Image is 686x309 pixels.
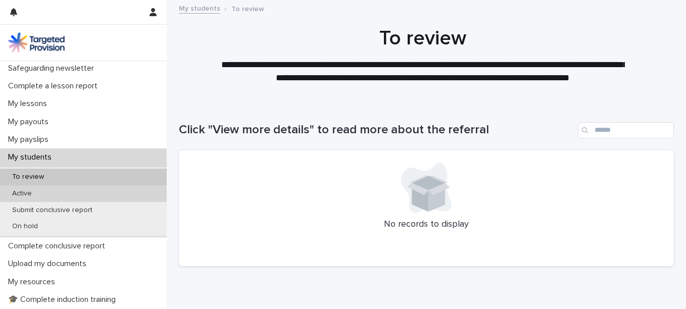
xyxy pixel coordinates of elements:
p: Active [4,189,40,198]
p: My lessons [4,99,55,109]
p: No records to display [191,219,662,230]
h1: To review [177,26,668,50]
p: 🎓 Complete induction training [4,295,124,304]
p: Upload my documents [4,259,94,269]
p: Complete a lesson report [4,81,106,91]
p: To review [231,3,264,14]
p: My resources [4,277,63,287]
p: Complete conclusive report [4,241,113,251]
p: Submit conclusive report [4,206,101,215]
p: My payouts [4,117,57,127]
h1: Click "View more details" to read more about the referral [179,123,574,137]
p: My students [4,152,60,162]
p: On hold [4,222,46,231]
p: Safeguarding newsletter [4,64,102,73]
input: Search [578,122,674,138]
a: My students [179,2,220,14]
p: My payslips [4,135,57,144]
p: To review [4,173,52,181]
img: M5nRWzHhSzIhMunXDL62 [8,32,65,53]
